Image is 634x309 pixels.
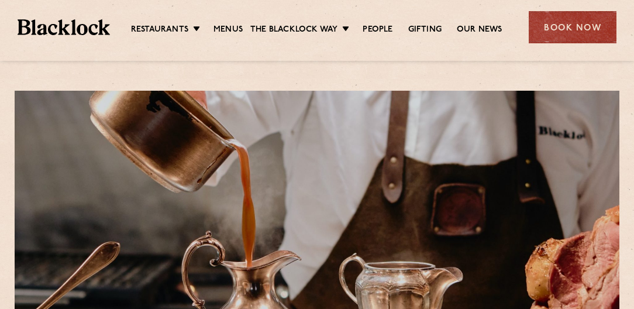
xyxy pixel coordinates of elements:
[18,19,110,35] img: BL_Textured_Logo-footer-cropped.svg
[408,24,442,37] a: Gifting
[250,24,337,37] a: The Blacklock Way
[529,11,616,43] div: Book Now
[131,24,188,37] a: Restaurants
[457,24,502,37] a: Our News
[213,24,243,37] a: Menus
[363,24,392,37] a: People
